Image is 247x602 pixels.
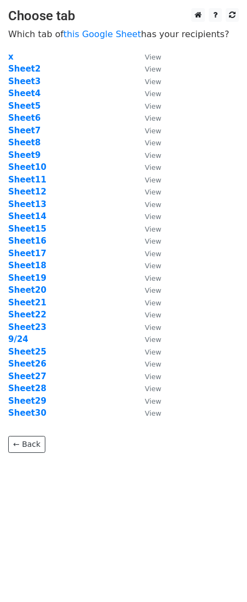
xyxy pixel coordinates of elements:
[8,261,46,270] a: Sheet18
[145,163,161,172] small: View
[134,162,161,172] a: View
[8,322,46,332] a: Sheet23
[145,409,161,417] small: View
[145,360,161,368] small: View
[145,127,161,135] small: View
[134,249,161,258] a: View
[134,113,161,123] a: View
[8,224,46,234] a: Sheet15
[8,285,46,295] a: Sheet20
[134,175,161,185] a: View
[8,138,40,147] a: Sheet8
[134,150,161,160] a: View
[8,52,14,62] a: x
[8,408,46,418] a: Sheet30
[8,126,40,135] a: Sheet7
[145,53,161,61] small: View
[8,187,46,197] a: Sheet12
[145,335,161,344] small: View
[145,213,161,221] small: View
[134,347,161,357] a: View
[134,285,161,295] a: View
[145,299,161,307] small: View
[145,286,161,294] small: View
[8,298,46,308] a: Sheet21
[8,175,46,185] a: Sheet11
[145,176,161,184] small: View
[145,200,161,209] small: View
[8,28,239,40] p: Which tab of has your recipients?
[8,371,46,381] a: Sheet27
[8,359,46,369] a: Sheet26
[145,114,161,122] small: View
[8,347,46,357] a: Sheet25
[8,113,40,123] a: Sheet6
[145,373,161,381] small: View
[134,88,161,98] a: View
[134,371,161,381] a: View
[8,76,40,86] a: Sheet3
[145,323,161,332] small: View
[8,211,46,221] a: Sheet14
[8,334,28,344] a: 9/24
[8,436,45,453] a: ← Back
[8,150,40,160] a: Sheet9
[134,76,161,86] a: View
[134,101,161,111] a: View
[134,126,161,135] a: View
[8,162,46,172] a: Sheet10
[8,383,46,393] a: Sheet28
[8,310,46,320] strong: Sheet22
[134,396,161,406] a: View
[8,64,40,74] a: Sheet2
[145,65,161,73] small: View
[8,249,46,258] strong: Sheet17
[145,311,161,319] small: View
[8,396,46,406] a: Sheet29
[8,199,46,209] a: Sheet13
[145,225,161,233] small: View
[134,334,161,344] a: View
[134,273,161,283] a: View
[145,262,161,270] small: View
[134,298,161,308] a: View
[8,101,40,111] a: Sheet5
[134,359,161,369] a: View
[134,211,161,221] a: View
[134,383,161,393] a: View
[134,199,161,209] a: View
[145,78,161,86] small: View
[145,90,161,98] small: View
[145,348,161,356] small: View
[8,273,46,283] a: Sheet19
[8,8,239,24] h3: Choose tab
[8,236,46,246] strong: Sheet16
[145,139,161,147] small: View
[8,88,40,98] a: Sheet4
[134,236,161,246] a: View
[134,261,161,270] a: View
